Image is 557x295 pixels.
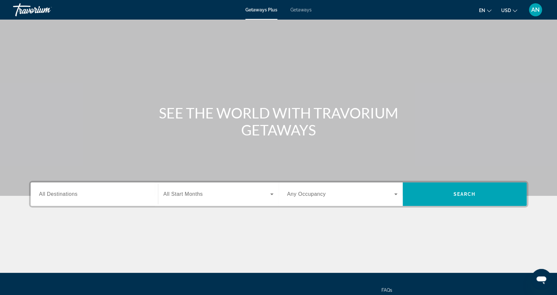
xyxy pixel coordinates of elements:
button: Change currency [501,6,517,15]
h1: SEE THE WORLD WITH TRAVORIUM GETAWAYS [156,104,401,138]
span: en [479,8,485,13]
iframe: Button to launch messaging window [531,269,552,290]
button: Change language [479,6,491,15]
span: Search [454,192,476,197]
span: All Start Months [163,191,203,197]
a: Getaways [290,7,312,12]
a: Travorium [13,1,78,18]
button: Search [403,182,527,206]
span: All Destinations [39,191,78,197]
span: USD [501,8,511,13]
span: Any Occupancy [287,191,326,197]
button: User Menu [527,3,544,17]
div: Search widget [31,182,527,206]
span: AN [531,7,540,13]
a: FAQs [381,287,392,293]
a: Getaways Plus [245,7,277,12]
